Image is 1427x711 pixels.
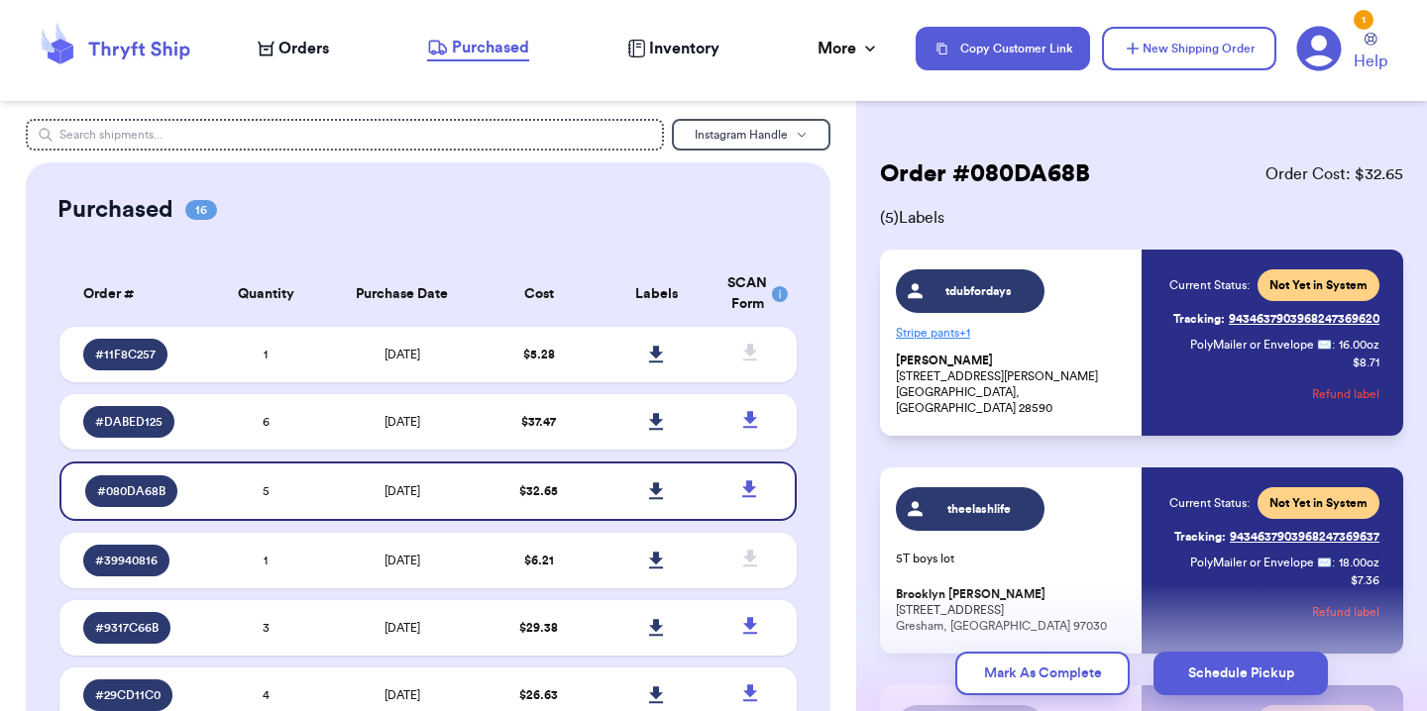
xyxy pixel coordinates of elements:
[695,129,788,141] span: Instagram Handle
[1353,355,1379,370] p: $ 8.71
[384,349,420,360] span: [DATE]
[325,261,480,327] th: Purchase Date
[95,553,158,568] span: # 39940816
[59,261,207,327] th: Order #
[384,622,420,634] span: [DATE]
[896,353,1130,416] p: [STREET_ADDRESS][PERSON_NAME] [GEOGRAPHIC_DATA], [GEOGRAPHIC_DATA] 28590
[258,37,329,60] a: Orders
[95,347,156,362] span: # 11F8C257
[480,261,598,327] th: Cost
[207,261,325,327] th: Quantity
[1332,555,1335,570] span: :
[264,555,268,566] span: 1
[1173,303,1379,335] a: Tracking:9434637903968247369620
[1190,339,1332,351] span: PolyMailer or Envelope ✉️
[955,652,1130,695] button: Mark As Complete
[1312,590,1379,634] button: Refund label
[185,200,217,220] span: 16
[1265,162,1403,186] span: Order Cost: $ 32.65
[933,501,1027,517] span: theelashlife
[933,283,1027,299] span: tdubfordays
[896,317,1130,349] p: Stripe pants
[1269,495,1368,511] span: Not Yet in System
[1269,277,1368,293] span: Not Yet in System
[524,555,554,566] span: $ 6.21
[1332,337,1335,353] span: :
[278,37,329,60] span: Orders
[263,689,270,701] span: 4
[519,485,558,497] span: $ 32.65
[598,261,715,327] th: Labels
[1174,521,1379,553] a: Tracking:9434637903968247369637
[95,687,161,703] span: # 29CD11C0
[1354,10,1373,30] div: 1
[97,483,165,499] span: # 080DA68B
[1169,495,1250,511] span: Current Status:
[880,206,1403,230] span: ( 5 ) Labels
[959,327,970,339] span: + 1
[384,485,420,497] span: [DATE]
[880,158,1090,190] h2: Order # 080DA68B
[519,689,558,701] span: $ 26.63
[1173,311,1225,327] span: Tracking:
[264,349,268,360] span: 1
[1351,572,1379,588] p: $ 7.36
[523,349,555,360] span: $ 5.28
[384,689,420,701] span: [DATE]
[1169,277,1250,293] span: Current Status:
[627,37,719,60] a: Inventory
[727,273,773,315] div: SCAN Form
[896,551,1130,566] p: 5T boys lot
[95,620,159,636] span: # 9317C66B
[1174,529,1226,545] span: Tracking:
[1339,337,1379,353] span: 16.00 oz
[384,555,420,566] span: [DATE]
[1354,50,1387,73] span: Help
[672,119,830,151] button: Instagram Handle
[1296,26,1342,71] a: 1
[1312,372,1379,416] button: Refund label
[1354,33,1387,73] a: Help
[896,587,1045,602] span: Brooklyn [PERSON_NAME]
[1339,555,1379,570] span: 18.00 oz
[384,416,420,428] span: [DATE]
[896,586,1130,634] p: [STREET_ADDRESS] Gresham, [GEOGRAPHIC_DATA] 97030
[649,37,719,60] span: Inventory
[519,622,558,634] span: $ 29.38
[916,27,1090,70] button: Copy Customer Link
[263,485,270,497] span: 5
[263,622,270,634] span: 3
[896,354,993,368] span: [PERSON_NAME]
[57,194,173,226] h2: Purchased
[452,36,529,59] span: Purchased
[1102,27,1276,70] button: New Shipping Order
[521,416,556,428] span: $ 37.47
[818,37,880,60] div: More
[1190,557,1332,568] span: PolyMailer or Envelope ✉️
[427,36,529,61] a: Purchased
[1153,652,1328,695] button: Schedule Pickup
[95,414,163,430] span: # DABED125
[263,416,270,428] span: 6
[26,119,664,151] input: Search shipments...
